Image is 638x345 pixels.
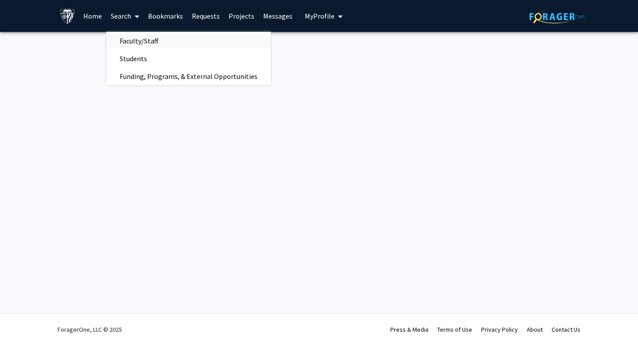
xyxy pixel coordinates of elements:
[481,325,518,333] a: Privacy Policy
[106,0,144,31] a: Search
[529,10,585,24] img: ForagerOne Logo
[106,52,271,65] a: Students
[259,0,297,31] a: Messages
[305,12,335,20] span: My Profile
[187,0,224,31] a: Requests
[60,8,75,24] img: Johns Hopkins University Logo
[106,50,160,67] span: Students
[106,67,271,85] span: Funding, Programs, & External Opportunities
[224,0,259,31] a: Projects
[79,0,106,31] a: Home
[527,325,543,333] a: About
[7,305,38,338] iframe: Chat
[390,325,428,333] a: Press & Media
[106,34,271,47] a: Faculty/Staff
[437,325,472,333] a: Terms of Use
[552,325,580,333] a: Contact Us
[144,0,187,31] a: Bookmarks
[58,314,122,345] div: ForagerOne, LLC © 2025
[106,32,171,50] span: Faculty/Staff
[106,70,271,83] a: Funding, Programs, & External Opportunities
